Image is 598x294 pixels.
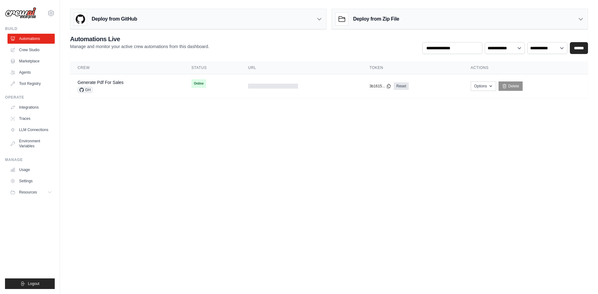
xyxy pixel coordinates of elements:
a: Automations [8,34,55,44]
button: Resources [8,187,55,197]
a: Crew Studio [8,45,55,55]
span: Resources [19,190,37,195]
a: Delete [499,81,523,91]
div: Build [5,26,55,31]
h2: Automations Live [70,35,209,43]
h3: Deploy from Zip File [353,15,399,23]
a: Reset [394,82,408,90]
th: URL [241,61,362,74]
div: Manage [5,157,55,162]
span: Logout [28,281,39,286]
div: 채팅 위젯 [567,264,598,294]
a: Environment Variables [8,136,55,151]
a: Usage [8,165,55,175]
h3: Deploy from GitHub [92,15,137,23]
th: Actions [463,61,588,74]
p: Manage and monitor your active crew automations from this dashboard. [70,43,209,50]
a: Generate Pdf For Sales [78,80,124,85]
a: Tool Registry [8,79,55,89]
button: 3b1615... [369,84,391,89]
span: GH [78,87,93,93]
th: Token [362,61,463,74]
th: Crew [70,61,184,74]
iframe: Chat Widget [567,264,598,294]
a: Traces [8,114,55,124]
button: Logout [5,278,55,289]
button: Options [471,81,496,91]
img: Logo [5,7,36,19]
a: Integrations [8,102,55,112]
div: Operate [5,95,55,100]
a: Marketplace [8,56,55,66]
th: Status [184,61,241,74]
a: Settings [8,176,55,186]
img: GitHub Logo [74,13,87,25]
a: Agents [8,67,55,77]
a: LLM Connections [8,125,55,135]
span: Online [191,79,206,88]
